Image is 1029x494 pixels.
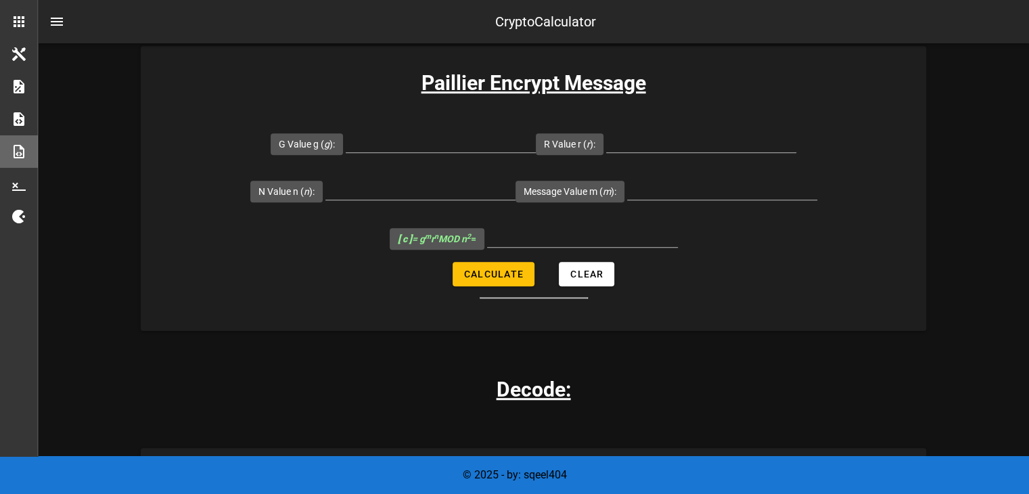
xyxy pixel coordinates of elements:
sup: 2 [467,232,471,241]
i: m [603,186,611,197]
span: Calculate [463,269,524,279]
label: G Value g ( ): [279,137,335,151]
button: nav-menu-toggle [41,5,73,38]
span: © 2025 - by: sqeel404 [463,468,567,481]
button: Calculate [453,262,534,286]
i: r [587,139,590,150]
i: g [324,139,329,150]
label: R Value r ( ): [544,137,595,151]
sup: n [434,232,438,241]
button: Clear [559,262,614,286]
h3: Paillier Encrypt Message [141,68,926,98]
span: = [398,233,476,244]
label: N Value n ( ): [258,185,315,198]
div: CryptoCalculator [495,12,596,32]
label: Message Value m ( ): [524,185,616,198]
sup: m [425,232,431,241]
i: n [304,186,309,197]
b: [ c ] [398,233,412,244]
span: Clear [570,269,603,279]
i: = g r MOD n [398,233,471,244]
h3: Decode: [497,374,571,405]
